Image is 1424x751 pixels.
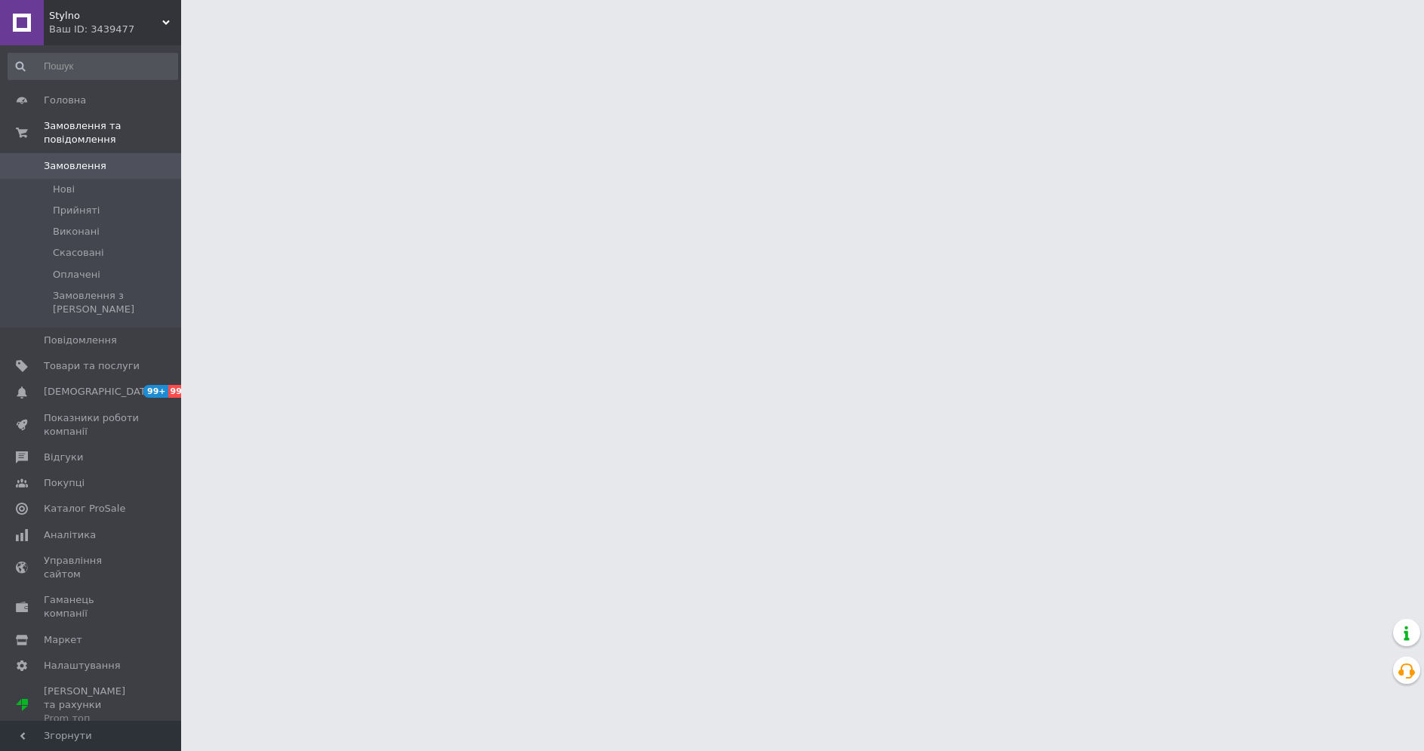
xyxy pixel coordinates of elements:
span: Виконані [53,225,100,239]
input: Пошук [8,53,178,80]
span: Каталог ProSale [44,502,125,516]
span: Гаманець компанії [44,593,140,620]
span: Замовлення [44,159,106,173]
span: Управління сайтом [44,554,140,581]
span: Показники роботи компанії [44,411,140,439]
span: Замовлення з [PERSON_NAME] [53,289,177,316]
span: Товари та послуги [44,359,140,373]
span: Головна [44,94,86,107]
span: Покупці [44,476,85,490]
span: Скасовані [53,246,104,260]
span: Маркет [44,633,82,647]
span: [PERSON_NAME] та рахунки [44,685,140,726]
span: Замовлення та повідомлення [44,119,181,146]
span: Повідомлення [44,334,117,347]
span: Аналітика [44,528,96,542]
span: 99+ [168,385,193,398]
span: Прийняті [53,204,100,217]
span: Відгуки [44,451,83,464]
span: Stylno [49,9,162,23]
span: 99+ [143,385,168,398]
div: Ваш ID: 3439477 [49,23,181,36]
div: Prom топ [44,712,140,725]
span: [DEMOGRAPHIC_DATA] [44,385,155,399]
span: Налаштування [44,659,121,673]
span: Оплачені [53,268,100,282]
span: Нові [53,183,75,196]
